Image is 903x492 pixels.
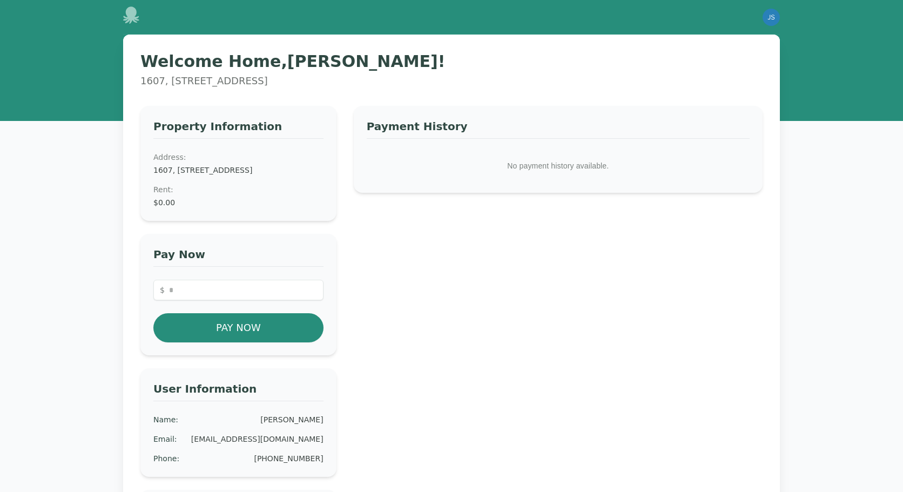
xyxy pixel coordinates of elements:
[153,119,324,139] h3: Property Information
[153,247,324,267] h3: Pay Now
[153,184,324,195] dt: Rent :
[153,152,324,163] dt: Address:
[153,381,324,401] h3: User Information
[254,453,323,464] div: [PHONE_NUMBER]
[153,165,324,176] dd: 1607, [STREET_ADDRESS]
[260,414,323,425] div: [PERSON_NAME]
[367,119,750,139] h3: Payment History
[153,434,177,444] div: Email :
[191,434,324,444] div: [EMAIL_ADDRESS][DOMAIN_NAME]
[153,197,324,208] dd: $0.00
[367,152,750,180] p: No payment history available.
[153,313,324,342] button: Pay Now
[153,453,179,464] div: Phone :
[153,414,178,425] div: Name :
[140,73,763,89] p: 1607, [STREET_ADDRESS]
[140,52,763,71] h1: Welcome Home, [PERSON_NAME] !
